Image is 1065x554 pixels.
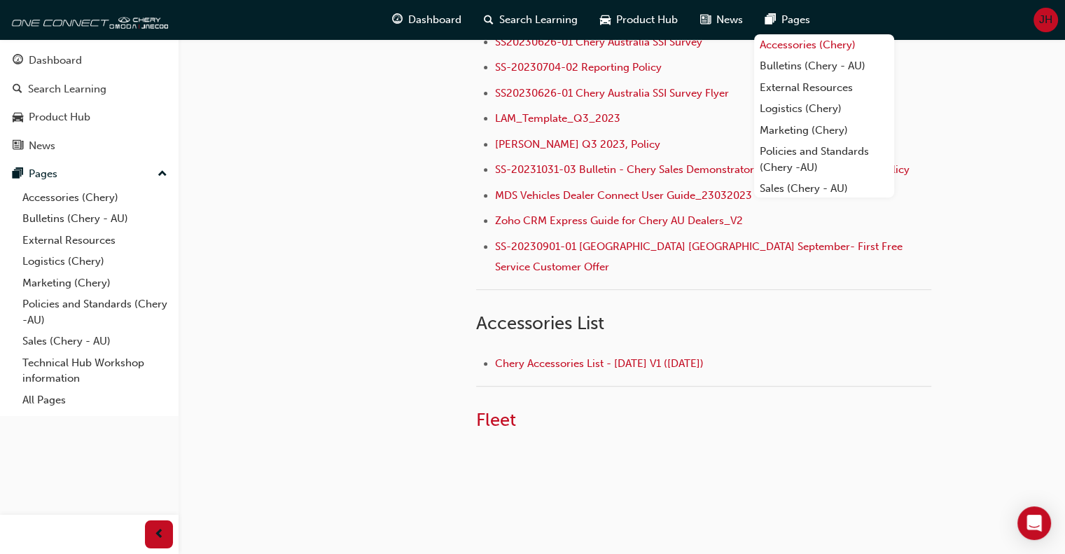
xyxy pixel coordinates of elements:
span: guage-icon [392,11,403,29]
a: MDS Vehicles Dealer Connect User Guide_23032023 [495,189,752,202]
div: Open Intercom Messenger [1017,506,1051,540]
a: Sales (Chery - AU) [17,331,173,352]
span: up-icon [158,165,167,183]
a: Technical Hub Workshop information [17,352,173,389]
a: SS-20230901-01 [GEOGRAPHIC_DATA] [GEOGRAPHIC_DATA] September- First Free Service Customer Offer [495,240,905,273]
button: Pages [6,161,173,187]
span: Product Hub [616,12,678,28]
a: Sales (Chery - AU) [754,178,894,200]
a: Product Hub [6,104,173,130]
a: Chery Accessories List - [DATE] V1 ([DATE]) [495,357,704,370]
a: All Pages [17,389,173,411]
img: oneconnect [7,6,168,34]
a: Bulletins (Chery - AU) [754,55,894,77]
a: Policies and Standards (Chery -AU) [17,293,173,331]
button: JH [1033,8,1058,32]
a: Marketing (Chery) [754,120,894,141]
a: External Resources [754,77,894,99]
a: External Resources [17,230,173,251]
a: SS-20231031-03 Bulletin - Chery Sales Demonstrator and Service Loan Vehicle Policy [495,163,910,176]
a: pages-iconPages [754,6,821,34]
span: search-icon [484,11,494,29]
a: Fleet [476,409,516,431]
a: news-iconNews [689,6,754,34]
span: guage-icon [13,55,23,67]
a: Accessories (Chery) [17,187,173,209]
a: [PERSON_NAME] Q3 2023, Policy [495,138,660,151]
span: Pages [781,12,810,28]
a: SS-20230704-02 Reporting Policy [495,61,662,74]
a: LAM_Template_Q3_2023 [495,112,620,125]
span: pages-icon [13,168,23,181]
a: SS20230626-01 Chery Australia SSI Survey [495,36,702,48]
a: Marketing (Chery) [17,272,173,294]
a: Bulletins (Chery - AU) [17,208,173,230]
span: car-icon [600,11,611,29]
button: DashboardSearch LearningProduct HubNews [6,45,173,161]
a: Logistics (Chery) [17,251,173,272]
a: Logistics (Chery) [754,98,894,120]
a: SS20230626-01 Chery Australia SSI Survey Flyer [495,87,729,99]
span: news-icon [13,140,23,153]
span: car-icon [13,111,23,124]
span: pages-icon [765,11,776,29]
span: JH [1039,12,1052,28]
span: Accessories List [476,312,604,334]
span: prev-icon [154,526,165,543]
a: Accessories (Chery) [754,34,894,56]
a: News [6,133,173,159]
span: News [716,12,743,28]
span: Dashboard [408,12,461,28]
span: search-icon [13,83,22,96]
span: Search Learning [499,12,578,28]
div: Product Hub [29,109,90,125]
a: Zoho CRM Express Guide for Chery AU Dealers_V2 [495,214,743,227]
span: news-icon [700,11,711,29]
div: News [29,138,55,154]
a: Policies and Standards (Chery -AU) [754,141,894,178]
a: Search Learning [6,76,173,102]
div: Search Learning [28,81,106,97]
a: search-iconSearch Learning [473,6,589,34]
div: Pages [29,166,57,182]
a: Dashboard [6,48,173,74]
div: Dashboard [29,53,82,69]
a: car-iconProduct Hub [589,6,689,34]
a: guage-iconDashboard [381,6,473,34]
